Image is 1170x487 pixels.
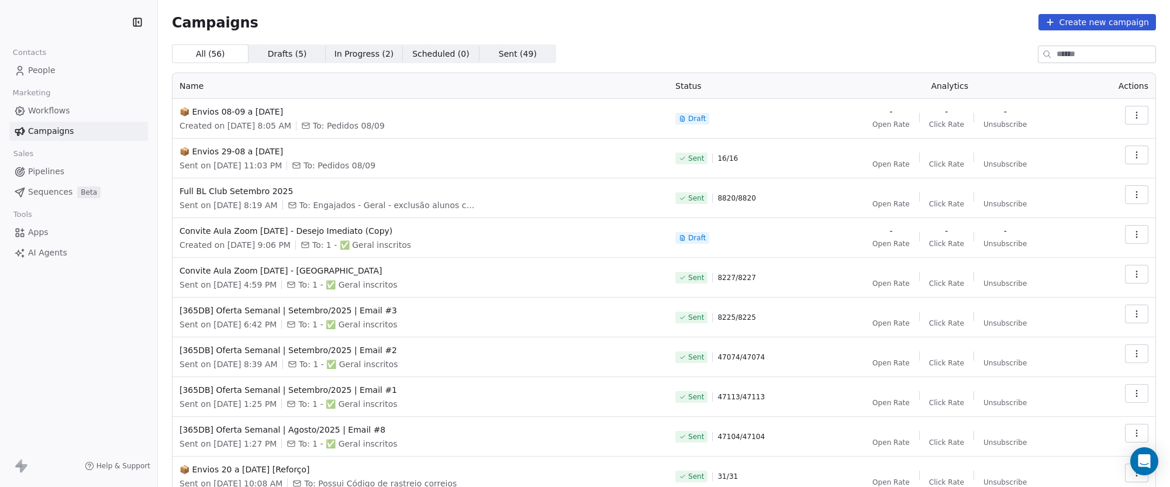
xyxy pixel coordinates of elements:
[9,182,148,202] a: SequencesBeta
[180,398,277,410] span: Sent on [DATE] 1:25 PM
[313,120,385,132] span: To: Pedidos 08/09
[28,247,67,259] span: AI Agents
[412,48,470,60] span: Scheduled ( 0 )
[983,279,1027,288] span: Unsubscribe
[717,154,738,163] span: 16 / 16
[983,478,1027,487] span: Unsubscribe
[180,106,661,118] span: 📦 Envios 08-09 a [DATE]
[85,461,150,471] a: Help & Support
[180,344,661,356] span: [365DB] Oferta Semanal | Setembro/2025 | Email #2
[28,165,64,178] span: Pipelines
[180,358,278,370] span: Sent on [DATE] 8:39 AM
[9,122,148,141] a: Campaigns
[945,106,948,118] span: -
[688,472,704,481] span: Sent
[688,353,704,362] span: Sent
[299,358,398,370] span: To: 1 - ✅ Geral inscritos
[717,194,755,203] span: 8820 / 8820
[929,199,964,209] span: Click Rate
[9,162,148,181] a: Pipelines
[312,239,411,251] span: To: 1 - ✅ Geral inscritos
[334,48,394,60] span: In Progress ( 2 )
[688,432,704,441] span: Sent
[889,225,892,237] span: -
[96,461,150,471] span: Help & Support
[28,64,56,77] span: People
[717,353,765,362] span: 47074 / 47074
[717,313,755,322] span: 8225 / 8225
[717,273,755,282] span: 8227 / 8227
[872,160,910,169] span: Open Rate
[717,472,738,481] span: 31 / 31
[172,14,258,30] span: Campaigns
[929,279,964,288] span: Click Rate
[180,239,291,251] span: Created on [DATE] 9:06 PM
[9,61,148,80] a: People
[299,199,475,211] span: To: Engajados - Geral - exclusão alunos comunidade
[929,358,964,368] span: Click Rate
[983,160,1027,169] span: Unsubscribe
[1130,447,1158,475] div: Open Intercom Messenger
[1085,73,1155,99] th: Actions
[983,358,1027,368] span: Unsubscribe
[688,114,706,123] span: Draft
[872,199,910,209] span: Open Rate
[929,319,964,328] span: Click Rate
[929,438,964,447] span: Click Rate
[499,48,537,60] span: Sent ( 49 )
[9,243,148,263] a: AI Agents
[8,84,56,102] span: Marketing
[1038,14,1156,30] button: Create new campaign
[180,305,661,316] span: [365DB] Oferta Semanal | Setembro/2025 | Email #3
[268,48,307,60] span: Drafts ( 5 )
[28,226,49,239] span: Apps
[8,44,51,61] span: Contacts
[28,125,74,137] span: Campaigns
[77,186,101,198] span: Beta
[180,438,277,450] span: Sent on [DATE] 1:27 PM
[983,438,1027,447] span: Unsubscribe
[929,239,964,248] span: Click Rate
[668,73,814,99] th: Status
[180,185,661,197] span: Full BL Club Setembro 2025
[688,194,704,203] span: Sent
[688,154,704,163] span: Sent
[172,73,668,99] th: Name
[983,120,1027,129] span: Unsubscribe
[9,223,148,242] a: Apps
[303,160,375,171] span: To: Pedidos 08/09
[9,101,148,120] a: Workflows
[717,432,765,441] span: 47104 / 47104
[298,438,397,450] span: To: 1 - ✅ Geral inscritos
[872,319,910,328] span: Open Rate
[872,358,910,368] span: Open Rate
[28,186,73,198] span: Sequences
[180,424,661,436] span: [365DB] Oferta Semanal | Agosto/2025 | Email #8
[180,464,661,475] span: 📦 Envios 20 a [DATE] [Reforço]
[688,233,706,243] span: Draft
[872,478,910,487] span: Open Rate
[180,384,661,396] span: [365DB] Oferta Semanal | Setembro/2025 | Email #1
[180,265,661,277] span: Convite Aula Zoom [DATE] - [GEOGRAPHIC_DATA]
[688,273,704,282] span: Sent
[983,239,1027,248] span: Unsubscribe
[872,120,910,129] span: Open Rate
[688,392,704,402] span: Sent
[1004,225,1007,237] span: -
[180,279,277,291] span: Sent on [DATE] 4:59 PM
[1004,106,1007,118] span: -
[889,106,892,118] span: -
[872,279,910,288] span: Open Rate
[180,146,661,157] span: 📦 Envios 29-08 a [DATE]
[8,206,37,223] span: Tools
[929,120,964,129] span: Click Rate
[814,73,1085,99] th: Analytics
[298,398,397,410] span: To: 1 - ✅ Geral inscritos
[298,279,397,291] span: To: 1 - ✅ Geral inscritos
[180,160,282,171] span: Sent on [DATE] 11:03 PM
[929,160,964,169] span: Click Rate
[717,392,765,402] span: 47113 / 47113
[983,398,1027,407] span: Unsubscribe
[929,398,964,407] span: Click Rate
[983,199,1027,209] span: Unsubscribe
